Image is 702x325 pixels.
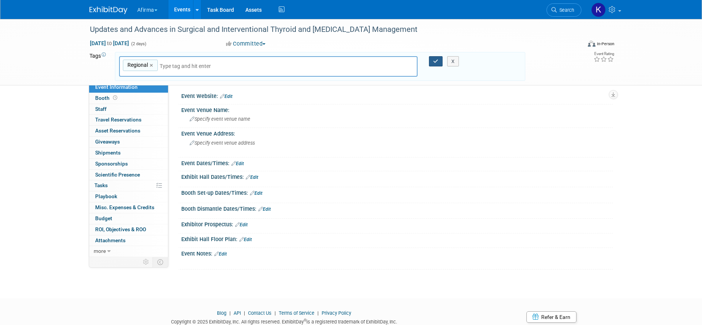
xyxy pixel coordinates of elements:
[235,222,248,227] a: Edit
[95,117,141,123] span: Travel Reservations
[220,94,232,99] a: Edit
[95,204,154,210] span: Misc. Expenses & Credits
[95,106,107,112] span: Staff
[239,237,252,242] a: Edit
[181,248,613,258] div: Event Notes:
[228,310,232,316] span: |
[89,246,168,257] a: more
[273,310,278,316] span: |
[181,158,613,167] div: Event Dates/Times:
[95,237,126,243] span: Attachments
[89,224,168,235] a: ROI, Objectives & ROO
[250,191,262,196] a: Edit
[89,137,168,147] a: Giveaways
[322,310,351,316] a: Privacy Policy
[234,310,241,316] a: API
[242,310,247,316] span: |
[95,84,138,90] span: Event Information
[557,7,574,13] span: Search
[181,187,613,197] div: Booth Set-up Dates/Times:
[89,202,168,213] a: Misc. Expenses & Credits
[447,56,459,67] button: X
[95,139,120,145] span: Giveaways
[160,62,266,70] input: Type tag and hit enter
[537,39,615,51] div: Event Format
[106,40,113,46] span: to
[214,251,227,257] a: Edit
[597,41,614,47] div: In-Person
[87,23,570,36] div: Updates and Advances in Surgical and Interventional Thyroid and [MEDICAL_DATA] Management
[526,311,576,323] a: Refer & Earn
[181,219,613,229] div: Exhibitor Prospectus:
[279,310,314,316] a: Terms of Service
[231,161,244,166] a: Edit
[89,104,168,115] a: Staff
[95,193,117,199] span: Playbook
[89,180,168,191] a: Tasks
[181,104,613,114] div: Event Venue Name:
[94,248,106,254] span: more
[591,3,606,17] img: Keirsten Davis
[547,3,581,17] a: Search
[316,310,320,316] span: |
[181,233,613,243] div: Exhibit Hall Floor Plan:
[181,171,613,181] div: Exhibit Hall Dates/Times:
[181,128,613,137] div: Event Venue Address:
[246,175,258,180] a: Edit
[89,148,168,158] a: Shipments
[94,182,108,188] span: Tasks
[152,257,168,267] td: Toggle Event Tabs
[190,140,255,146] span: Specify event venue address
[112,95,119,101] span: Booth not reserved yet
[190,116,250,122] span: Specify event venue name
[89,93,168,104] a: Booth
[90,6,127,14] img: ExhibitDay
[150,61,155,70] a: ×
[95,128,140,134] span: Asset Reservations
[223,40,269,48] button: Committed
[95,150,121,156] span: Shipments
[89,191,168,202] a: Playbook
[89,82,168,93] a: Event Information
[181,90,613,100] div: Event Website:
[248,310,272,316] a: Contact Us
[130,41,146,46] span: (2 days)
[95,172,140,178] span: Scientific Presence
[95,215,112,221] span: Budget
[95,226,146,232] span: ROI, Objectives & ROO
[588,41,595,47] img: Format-Inperson.png
[140,257,153,267] td: Personalize Event Tab Strip
[89,170,168,180] a: Scientific Presence
[90,40,129,47] span: [DATE] [DATE]
[95,161,128,167] span: Sponsorships
[89,159,168,169] a: Sponsorships
[95,95,119,101] span: Booth
[89,213,168,224] a: Budget
[594,52,614,56] div: Event Rating
[89,115,168,125] a: Travel Reservations
[89,235,168,246] a: Attachments
[181,203,613,213] div: Booth Dismantle Dates/Times:
[304,318,306,322] sup: ®
[126,61,148,69] span: Regional
[90,52,108,81] td: Tags
[217,310,226,316] a: Blog
[89,126,168,136] a: Asset Reservations
[258,207,271,212] a: Edit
